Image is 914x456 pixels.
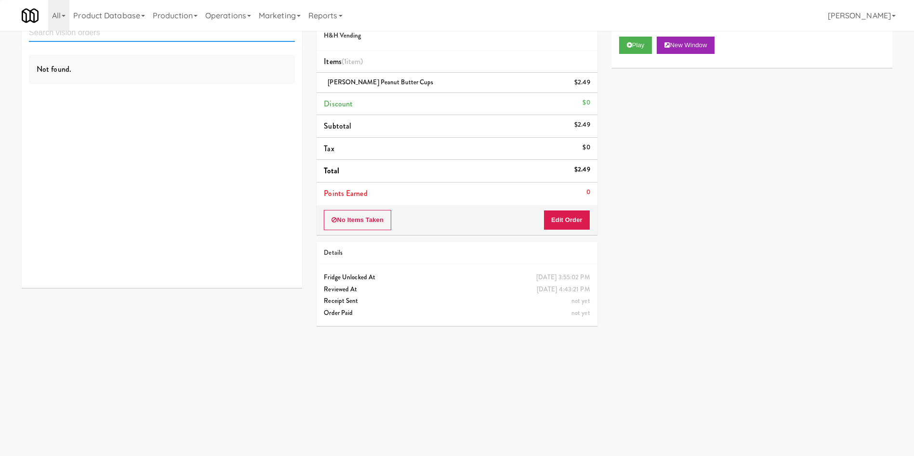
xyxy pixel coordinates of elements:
[324,272,590,284] div: Fridge Unlocked At
[574,77,590,89] div: $2.49
[657,37,715,54] button: New Window
[324,143,334,154] span: Tax
[324,56,363,67] span: Items
[583,142,590,154] div: $0
[574,119,590,131] div: $2.49
[324,188,367,199] span: Points Earned
[536,272,590,284] div: [DATE] 3:55:02 PM
[324,247,590,259] div: Details
[324,32,590,39] h5: H&H Vending
[586,186,590,198] div: 0
[346,56,360,67] ng-pluralize: item
[324,165,339,176] span: Total
[571,296,590,305] span: not yet
[574,164,590,176] div: $2.49
[619,37,652,54] button: Play
[342,56,363,67] span: (1 )
[324,295,590,307] div: Receipt Sent
[324,210,391,230] button: No Items Taken
[324,98,353,109] span: Discount
[22,7,39,24] img: Micromart
[29,24,295,42] input: Search vision orders
[324,284,590,296] div: Reviewed At
[537,284,590,296] div: [DATE] 4:43:21 PM
[543,210,590,230] button: Edit Order
[328,78,433,87] span: [PERSON_NAME] Peanut Butter Cups
[583,97,590,109] div: $0
[324,307,590,319] div: Order Paid
[324,120,351,131] span: Subtotal
[571,308,590,317] span: not yet
[37,64,71,75] span: Not found.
